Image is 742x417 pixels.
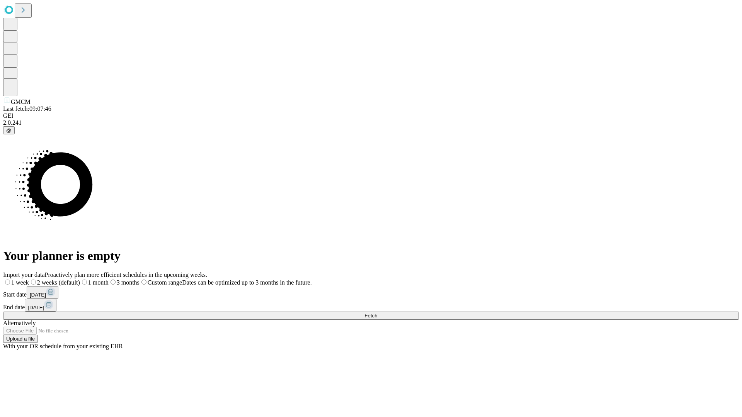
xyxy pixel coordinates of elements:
[30,292,46,298] span: [DATE]
[364,313,377,319] span: Fetch
[5,280,10,285] input: 1 week
[6,127,12,133] span: @
[82,280,87,285] input: 1 month
[27,286,58,299] button: [DATE]
[11,279,29,286] span: 1 week
[182,279,311,286] span: Dates can be optimized up to 3 months in the future.
[25,299,56,312] button: [DATE]
[117,279,140,286] span: 3 months
[11,98,31,105] span: GMCM
[3,335,38,343] button: Upload a file
[3,343,123,349] span: With your OR schedule from your existing EHR
[37,279,80,286] span: 2 weeks (default)
[3,320,36,326] span: Alternatively
[3,112,739,119] div: GEI
[111,280,116,285] input: 3 months
[88,279,109,286] span: 1 month
[3,312,739,320] button: Fetch
[141,280,146,285] input: Custom rangeDates can be optimized up to 3 months in the future.
[3,299,739,312] div: End date
[3,119,739,126] div: 2.0.241
[31,280,36,285] input: 2 weeks (default)
[3,126,15,134] button: @
[28,305,44,310] span: [DATE]
[3,271,45,278] span: Import your data
[45,271,207,278] span: Proactively plan more efficient schedules in the upcoming weeks.
[148,279,182,286] span: Custom range
[3,105,51,112] span: Last fetch: 09:07:46
[3,249,739,263] h1: Your planner is empty
[3,286,739,299] div: Start date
